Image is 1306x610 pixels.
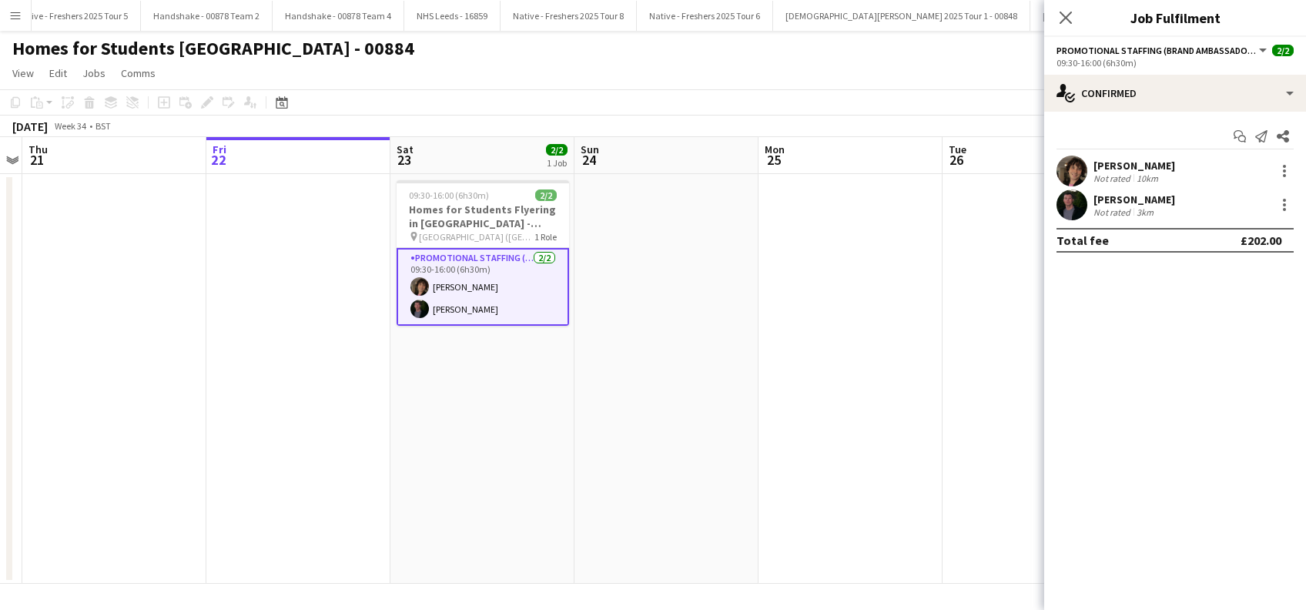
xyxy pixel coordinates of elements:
[82,66,105,80] span: Jobs
[28,142,48,156] span: Thu
[397,142,414,156] span: Sat
[1134,173,1161,184] div: 10km
[6,63,40,83] a: View
[581,142,599,156] span: Sun
[1272,45,1294,56] span: 2/2
[1093,159,1175,173] div: [PERSON_NAME]
[12,37,414,60] h1: Homes for Students [GEOGRAPHIC_DATA] - 00884
[546,144,568,156] span: 2/2
[578,151,599,169] span: 24
[637,1,773,31] button: Native - Freshers 2025 Tour 6
[5,1,141,31] button: Native - Freshers 2025 Tour 5
[1134,206,1157,218] div: 3km
[1044,75,1306,112] div: Confirmed
[1057,45,1257,56] span: Promotional Staffing (Brand Ambassadors)
[210,151,226,169] span: 22
[1093,173,1134,184] div: Not rated
[43,63,73,83] a: Edit
[26,151,48,169] span: 21
[141,1,273,31] button: Handshake - 00878 Team 2
[12,119,48,134] div: [DATE]
[501,1,637,31] button: Native - Freshers 2025 Tour 8
[1093,206,1134,218] div: Not rated
[535,189,557,201] span: 2/2
[1030,1,1288,31] button: [DEMOGRAPHIC_DATA][PERSON_NAME] 2025 Tour 2 - 00848
[1057,45,1269,56] button: Promotional Staffing (Brand Ambassadors)
[1093,193,1175,206] div: [PERSON_NAME]
[946,151,966,169] span: 26
[949,142,966,156] span: Tue
[115,63,162,83] a: Comms
[12,66,34,80] span: View
[397,180,569,326] app-job-card: 09:30-16:00 (6h30m)2/2Homes for Students Flyering in [GEOGRAPHIC_DATA] - 00884 [GEOGRAPHIC_DATA] ...
[397,203,569,230] h3: Homes for Students Flyering in [GEOGRAPHIC_DATA] - 00884
[1057,57,1294,69] div: 09:30-16:00 (6h30m)
[404,1,501,31] button: NHS Leeds - 16859
[765,142,785,156] span: Mon
[1241,233,1281,248] div: £202.00
[95,120,111,132] div: BST
[1044,8,1306,28] h3: Job Fulfilment
[213,142,226,156] span: Fri
[534,231,557,243] span: 1 Role
[273,1,404,31] button: Handshake - 00878 Team 4
[49,66,67,80] span: Edit
[1057,233,1109,248] div: Total fee
[762,151,785,169] span: 25
[51,120,89,132] span: Week 34
[394,151,414,169] span: 23
[547,157,567,169] div: 1 Job
[773,1,1030,31] button: [DEMOGRAPHIC_DATA][PERSON_NAME] 2025 Tour 1 - 00848
[419,231,534,243] span: [GEOGRAPHIC_DATA] ([GEOGRAPHIC_DATA])
[76,63,112,83] a: Jobs
[397,248,569,326] app-card-role: Promotional Staffing (Brand Ambassadors)2/209:30-16:00 (6h30m)[PERSON_NAME][PERSON_NAME]
[121,66,156,80] span: Comms
[409,189,489,201] span: 09:30-16:00 (6h30m)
